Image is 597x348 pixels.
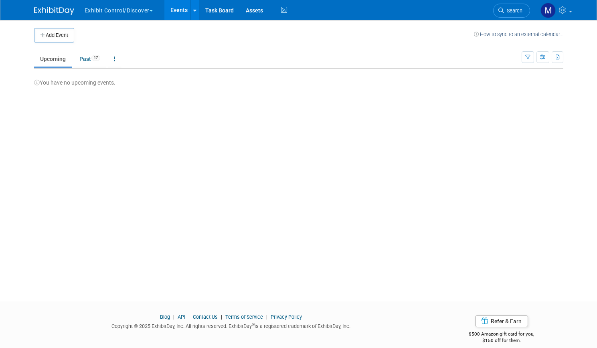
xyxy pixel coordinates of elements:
span: | [219,314,224,320]
span: Search [504,8,522,14]
a: Upcoming [34,51,72,67]
img: Matt h [540,3,556,18]
div: Copyright © 2025 ExhibitDay, Inc. All rights reserved. ExhibitDay is a registered trademark of Ex... [34,321,428,330]
span: | [186,314,192,320]
a: Blog [160,314,170,320]
button: Add Event [34,28,74,42]
div: $150 off for them. [440,337,563,344]
a: Privacy Policy [271,314,302,320]
a: How to sync to an external calendar... [474,31,563,37]
a: Refer & Earn [475,315,528,327]
span: 17 [91,55,100,61]
span: You have no upcoming events. [34,79,115,86]
div: $500 Amazon gift card for you, [440,326,563,344]
span: | [264,314,269,320]
a: Past17 [73,51,106,67]
a: Terms of Service [225,314,263,320]
a: Contact Us [193,314,218,320]
a: Search [493,4,530,18]
span: | [171,314,176,320]
img: ExhibitDay [34,7,74,15]
a: API [178,314,185,320]
sup: ® [252,322,255,327]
